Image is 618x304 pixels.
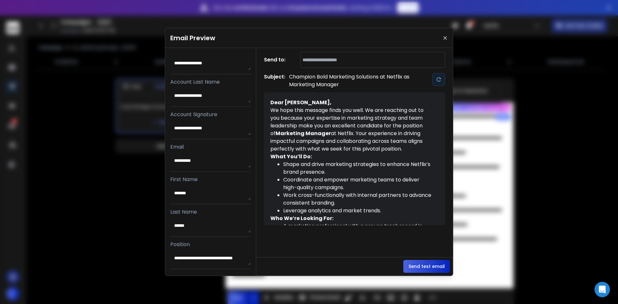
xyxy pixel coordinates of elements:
[403,260,450,273] button: Send test email
[170,241,251,248] p: Position
[283,176,431,191] li: Coordinate and empower marketing teams to deliver high-quality campaigns.
[170,208,251,216] p: Last Name
[170,111,251,118] p: Account Signature
[283,191,431,207] li: Work cross-functionally with internal partners to advance consistent branding.
[264,73,285,88] h1: Subject:
[170,143,251,151] p: Email
[270,99,332,106] strong: Dear [PERSON_NAME],
[264,56,290,64] h1: Send to:
[276,130,331,137] strong: Marketing Manager
[270,106,431,153] div: We hope this message finds you well. We are reaching out to you because your expertise in marketi...
[283,222,431,238] li: A marketing professional with a proven track record in managing teams and projects.
[170,176,251,183] p: First Name
[595,282,610,297] div: Open Intercom Messenger
[283,207,431,215] li: Leverage analytics and market trends.
[289,73,418,88] p: Champion Bold Marketing Solutions at Netflix as Marketing Manager
[283,161,431,176] li: Shape and drive marketing strategies to enhance Netflix’s brand presence.
[170,33,215,42] h1: Email Preview
[270,153,312,160] strong: What You’ll Do:
[170,78,251,86] p: Account Last Name
[270,215,333,222] strong: Who We’re Looking For:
